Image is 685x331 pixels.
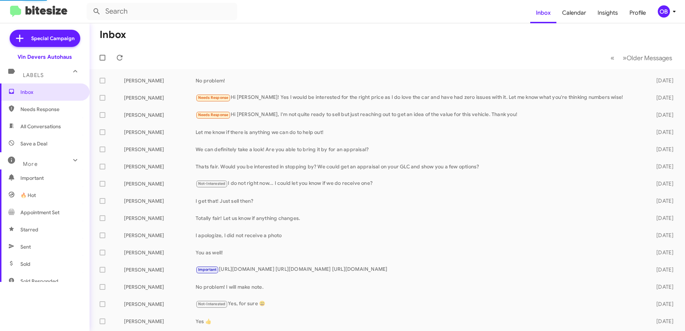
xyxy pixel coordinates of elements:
a: Special Campaign [10,30,80,47]
span: Sold [20,260,30,268]
div: [PERSON_NAME] [124,232,196,239]
h1: Inbox [100,29,126,40]
div: [PERSON_NAME] [124,77,196,84]
div: Hi [PERSON_NAME], I'm not quite ready to sell but just reaching out to get an idea of the value f... [196,111,645,119]
div: Totally fair! Let us know if anything changes. [196,215,645,222]
div: [PERSON_NAME] [124,129,196,136]
div: [DATE] [645,129,679,136]
div: No problem! [196,77,645,84]
div: [PERSON_NAME] [124,301,196,308]
span: Older Messages [627,54,672,62]
span: Needs Response [198,112,229,117]
div: [PERSON_NAME] [124,197,196,205]
button: OB [652,5,677,18]
div: [PERSON_NAME] [124,249,196,256]
div: [PERSON_NAME] [124,180,196,187]
input: Search [87,3,237,20]
div: I get that! Just sell then? [196,197,645,205]
div: [PERSON_NAME] [124,318,196,325]
div: [DATE] [645,77,679,84]
div: I do not right now... I could let you know if we do receive one? [196,179,645,188]
div: [PERSON_NAME] [124,94,196,101]
div: [DATE] [645,111,679,119]
div: [DATE] [645,94,679,101]
span: All Conversations [20,123,61,130]
a: Profile [624,3,652,23]
div: [DATE] [645,232,679,239]
div: [DATE] [645,197,679,205]
div: [PERSON_NAME] [124,111,196,119]
span: Important [20,174,81,182]
div: I apologize, I did not receive a photo [196,232,645,239]
div: You as well! [196,249,645,256]
div: [DATE] [645,266,679,273]
span: Appointment Set [20,209,59,216]
a: Inbox [530,3,556,23]
div: Thats fair. Would you be interested in stopping by? We could get an appraisal on your GLC and sho... [196,163,645,170]
div: [PERSON_NAME] [124,266,196,273]
div: Vin Devers Autohaus [18,53,72,61]
div: Yes 👍 [196,318,645,325]
span: Not-Interested [198,181,226,186]
div: [DATE] [645,215,679,222]
div: OB [658,5,670,18]
nav: Page navigation example [607,51,676,65]
div: [DATE] [645,163,679,170]
span: Needs Response [20,106,81,113]
span: Sent [20,243,31,250]
div: [DATE] [645,301,679,308]
span: Labels [23,72,44,78]
div: [DATE] [645,318,679,325]
div: Yes, for sure 😃 [196,300,645,308]
span: Save a Deal [20,140,47,147]
span: 🔥 Hot [20,192,36,199]
div: Hi [PERSON_NAME]! Yes I would be interested for the right price as I do love the car and have had... [196,93,645,102]
span: Special Campaign [31,35,75,42]
span: Needs Response [198,95,229,100]
div: [DATE] [645,283,679,291]
span: More [23,161,38,167]
div: [PERSON_NAME] [124,215,196,222]
div: Let me know if there is anything we can do to help out! [196,129,645,136]
div: No problem! I will make note. [196,283,645,291]
button: Next [618,51,676,65]
span: Not-Interested [198,302,226,306]
div: [DATE] [645,249,679,256]
span: Inbox [20,88,81,96]
div: [PERSON_NAME] [124,163,196,170]
span: Starred [20,226,38,233]
div: [DATE] [645,146,679,153]
span: « [610,53,614,62]
a: Calendar [556,3,592,23]
div: [DATE] [645,180,679,187]
a: Insights [592,3,624,23]
button: Previous [606,51,619,65]
div: We can definitely take a look! Are you able to bring it by for an appraisal? [196,146,645,153]
div: [URL][DOMAIN_NAME] [URL][DOMAIN_NAME] [URL][DOMAIN_NAME] [196,265,645,274]
span: Important [198,267,217,272]
span: Sold Responded [20,278,58,285]
div: [PERSON_NAME] [124,283,196,291]
div: [PERSON_NAME] [124,146,196,153]
span: » [623,53,627,62]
